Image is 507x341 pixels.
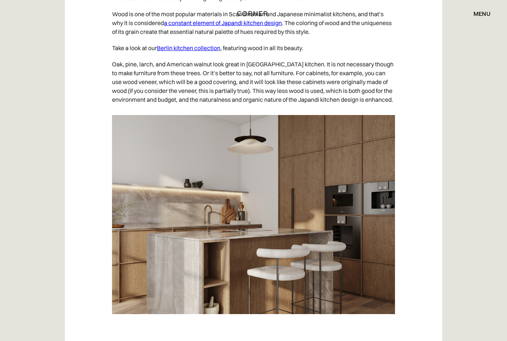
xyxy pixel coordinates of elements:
[466,7,490,20] div: menu
[157,45,220,52] a: Berlin kitchen collection
[112,115,395,314] img: Frame-styled base cabinets and a pantry with a built-in oven
[473,11,490,17] div: menu
[112,56,395,108] p: Oak, pine, larch, and American walnut look great in [GEOGRAPHIC_DATA] kitchen. It is not necessar...
[112,40,395,56] p: Take a look at our , featuring wood in all its beauty.
[112,322,395,338] p: ‍
[228,9,279,18] a: home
